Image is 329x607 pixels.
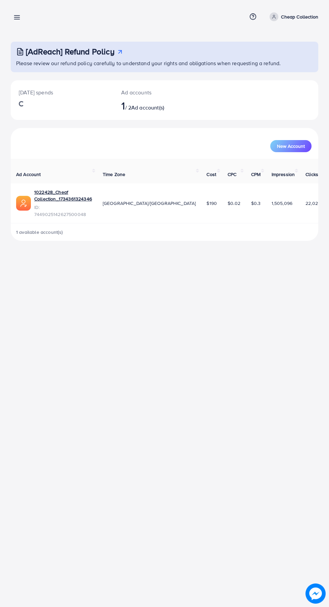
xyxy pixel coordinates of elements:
[16,196,31,211] img: ic-ads-acc.e4c84228.svg
[281,13,318,21] p: Cheap Collection
[206,171,216,178] span: Cost
[34,204,92,218] span: ID: 7449025142627500048
[272,171,295,178] span: Impression
[19,88,105,96] p: [DATE] spends
[228,171,236,178] span: CPC
[277,144,305,148] span: New Account
[251,200,261,207] span: $0.3
[121,98,125,113] span: 1
[251,171,261,178] span: CPM
[305,583,326,604] img: image
[206,200,217,207] span: $190
[267,12,318,21] a: Cheap Collection
[131,104,164,111] span: Ad account(s)
[270,140,312,152] button: New Account
[16,59,314,67] p: Please review our refund policy carefully to understand your rights and obligations when requesti...
[103,171,125,178] span: Time Zone
[34,189,92,203] a: 1022428_Cheaf Collection_1734361324346
[272,200,292,207] span: 1,505,096
[121,99,182,112] h2: / 2
[26,47,114,56] h3: [AdReach] Refund Policy
[103,200,196,207] span: [GEOGRAPHIC_DATA]/[GEOGRAPHIC_DATA]
[121,88,182,96] p: Ad accounts
[16,229,63,235] span: 1 available account(s)
[305,171,318,178] span: Clicks
[228,200,240,207] span: $0.02
[16,171,41,178] span: Ad Account
[305,200,321,207] span: 22,029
